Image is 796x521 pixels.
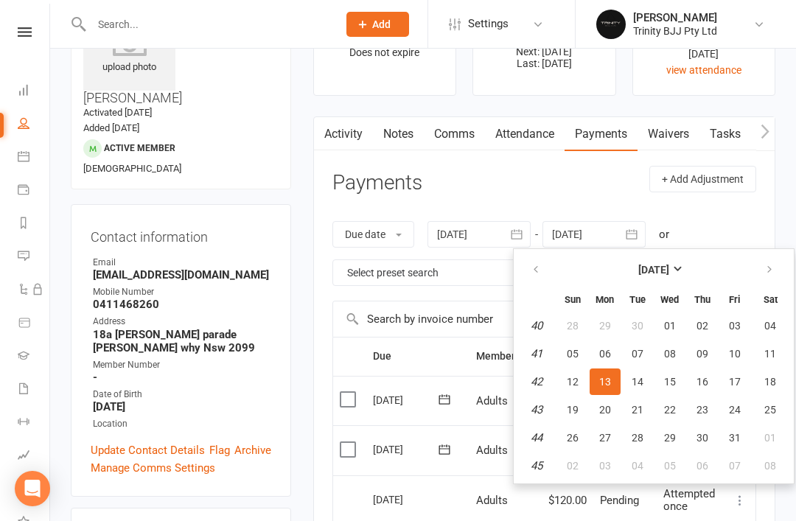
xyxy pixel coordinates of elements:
a: Payments [565,117,638,151]
h3: Contact information [91,224,271,245]
button: 12 [557,368,588,395]
span: 12 [567,376,579,388]
small: Friday [729,294,740,305]
span: 28 [567,320,579,332]
button: 08 [752,452,789,479]
span: 03 [729,320,741,332]
div: [PERSON_NAME] [633,11,717,24]
strong: [DATE] [638,264,669,276]
a: Activity [314,117,373,151]
button: 01 [752,424,789,451]
span: 13 [599,376,611,388]
span: 29 [599,320,611,332]
button: 13 [590,368,621,395]
button: 05 [557,340,588,367]
span: 15 [664,376,676,388]
a: Update Contact Details [91,441,205,459]
div: Location [93,417,271,431]
input: Search by invoice number [333,301,648,337]
span: 30 [696,432,708,444]
div: [DATE] [373,388,441,411]
div: [DATE] [373,488,441,511]
button: 02 [557,452,588,479]
a: Dashboard [18,75,51,108]
button: Due date [332,221,414,248]
button: 28 [557,312,588,339]
a: Flag [209,441,230,459]
strong: [EMAIL_ADDRESS][DOMAIN_NAME] [93,268,271,282]
span: Settings [468,7,509,41]
button: 17 [719,368,750,395]
strong: 0411468260 [93,298,271,311]
span: 06 [599,348,611,360]
em: 40 [531,319,542,332]
span: 20 [599,404,611,416]
button: 25 [752,396,789,423]
button: 01 [654,312,685,339]
button: 18 [752,368,789,395]
button: 03 [719,312,750,339]
button: 30 [622,312,653,339]
button: 19 [557,396,588,423]
span: 01 [764,432,776,444]
time: Activated [DATE] [83,107,152,118]
button: 20 [590,396,621,423]
button: 03 [590,452,621,479]
div: or [659,225,669,243]
span: 07 [632,348,643,360]
button: 07 [719,452,750,479]
a: Reports [18,208,51,241]
button: 06 [687,452,718,479]
button: 05 [654,452,685,479]
button: 23 [687,396,718,423]
span: [DEMOGRAPHIC_DATA] [83,163,181,174]
span: Active member [104,143,175,153]
span: 06 [696,460,708,472]
a: People [18,108,51,141]
span: 02 [696,320,708,332]
span: 28 [632,432,643,444]
span: Adults [476,444,508,457]
small: Monday [596,294,614,305]
span: 19 [567,404,579,416]
span: 26 [567,432,579,444]
div: Mobile Number [93,285,271,299]
span: 27 [599,432,611,444]
a: Product Sales [18,307,51,340]
a: Manage Comms Settings [91,459,215,477]
button: 15 [654,368,685,395]
span: Pending [600,494,639,507]
span: 31 [729,432,741,444]
button: + Add Adjustment [649,166,756,192]
button: 11 [752,340,789,367]
button: 04 [622,452,653,479]
h3: Payments [332,172,422,195]
time: Added [DATE] [83,122,139,133]
span: 16 [696,376,708,388]
div: Address [93,315,271,329]
button: Add [346,12,409,37]
a: Tasks [699,117,751,151]
small: Thursday [694,294,711,305]
button: 09 [687,340,718,367]
img: thumb_image1712106278.png [596,10,626,39]
small: Sunday [565,294,581,305]
span: Adults [476,394,508,408]
span: Add [372,18,391,30]
button: 29 [654,424,685,451]
span: 14 [632,376,643,388]
span: 08 [764,460,776,472]
p: Next: [DATE] Last: [DATE] [486,46,601,69]
a: Assessments [18,440,51,473]
button: 31 [719,424,750,451]
button: 22 [654,396,685,423]
a: Attendance [485,117,565,151]
button: 26 [557,424,588,451]
a: Notes [373,117,424,151]
button: 06 [590,340,621,367]
em: 42 [531,375,542,388]
a: Comms [424,117,485,151]
a: Archive [234,441,271,459]
span: 05 [567,348,579,360]
th: Membership [469,338,542,375]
